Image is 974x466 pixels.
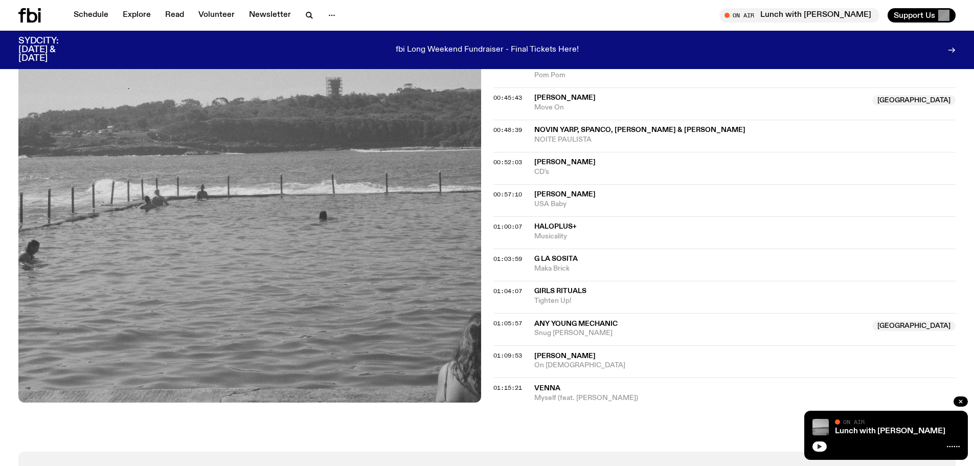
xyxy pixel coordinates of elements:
a: Explore [117,8,157,23]
span: 01:09:53 [493,351,522,360]
span: Support Us [894,11,935,20]
span: 00:45:43 [493,94,522,102]
span: Novin Yarp, SPANCO, [PERSON_NAME] & [PERSON_NAME] [534,126,745,134]
h3: SYDCITY: [DATE] & [DATE] [18,37,84,63]
span: On [DEMOGRAPHIC_DATA] [534,361,956,370]
button: On AirLunch with [PERSON_NAME] [719,8,879,23]
a: Newsletter [243,8,297,23]
span: Tighten Up! [534,296,956,306]
span: Venna [534,385,560,392]
span: haloplus+ [534,223,576,230]
a: Read [159,8,190,23]
span: Snug [PERSON_NAME] [534,328,867,338]
span: Musicality [534,232,956,241]
span: NOITE PAULISTA [534,135,956,145]
span: [PERSON_NAME] [534,352,596,360]
span: [PERSON_NAME] [534,191,596,198]
span: [PERSON_NAME] [534,94,596,101]
span: G La Sosita [534,255,578,262]
span: Myself (feat. [PERSON_NAME]) [534,393,956,403]
span: Move On [534,103,867,113]
span: 00:48:39 [493,126,522,134]
a: Schedule [67,8,115,23]
span: [GEOGRAPHIC_DATA] [872,321,956,331]
span: On Air [843,418,865,425]
p: fbi Long Weekend Fundraiser - Final Tickets Here! [396,46,579,55]
span: Any Young Mechanic [534,320,618,327]
span: [GEOGRAPHIC_DATA] [872,95,956,105]
span: Maka Brick [534,264,956,274]
span: 00:57:10 [493,190,522,198]
span: USA Baby [534,199,956,209]
span: Girls Rituals [534,287,586,295]
a: Lunch with [PERSON_NAME] [835,427,945,435]
span: 01:15:21 [493,384,522,392]
span: [PERSON_NAME] [534,159,596,166]
span: 01:00:07 [493,223,522,231]
span: CD's [534,167,956,177]
span: 01:05:57 [493,319,522,327]
span: 01:03:59 [493,255,522,263]
a: Volunteer [192,8,241,23]
span: Pom Pom [534,71,956,80]
span: 00:52:03 [493,158,522,166]
button: Support Us [888,8,956,23]
span: 01:04:07 [493,287,522,295]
